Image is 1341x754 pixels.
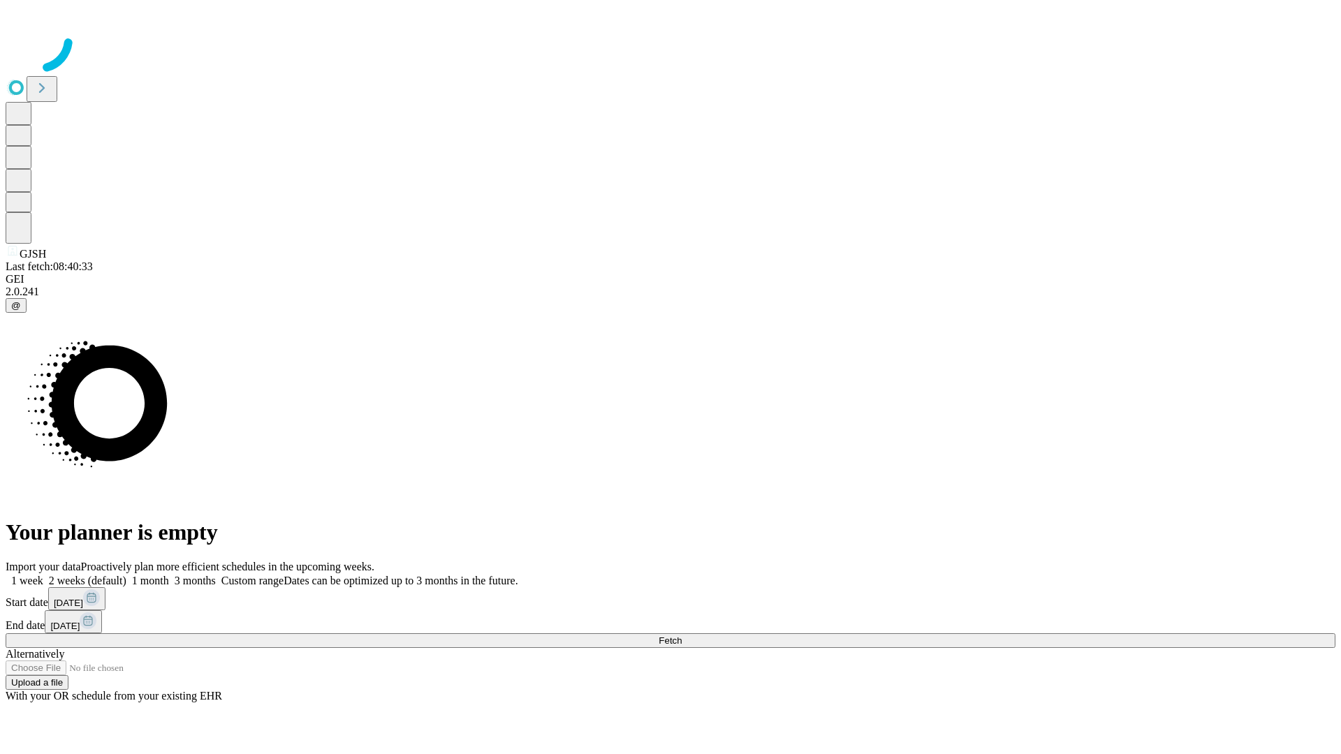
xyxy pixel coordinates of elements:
[45,610,102,633] button: [DATE]
[50,621,80,631] span: [DATE]
[11,575,43,586] span: 1 week
[6,633,1335,648] button: Fetch
[132,575,169,586] span: 1 month
[6,298,27,313] button: @
[6,587,1335,610] div: Start date
[6,519,1335,545] h1: Your planner is empty
[175,575,216,586] span: 3 months
[11,300,21,311] span: @
[6,648,64,660] span: Alternatively
[6,260,93,272] span: Last fetch: 08:40:33
[6,675,68,690] button: Upload a file
[81,561,374,572] span: Proactively plan more efficient schedules in the upcoming weeks.
[6,561,81,572] span: Import your data
[54,598,83,608] span: [DATE]
[6,690,222,702] span: With your OR schedule from your existing EHR
[221,575,284,586] span: Custom range
[284,575,518,586] span: Dates can be optimized up to 3 months in the future.
[6,610,1335,633] div: End date
[20,248,46,260] span: GJSH
[49,575,126,586] span: 2 weeks (default)
[659,635,682,646] span: Fetch
[6,273,1335,286] div: GEI
[48,587,105,610] button: [DATE]
[6,286,1335,298] div: 2.0.241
